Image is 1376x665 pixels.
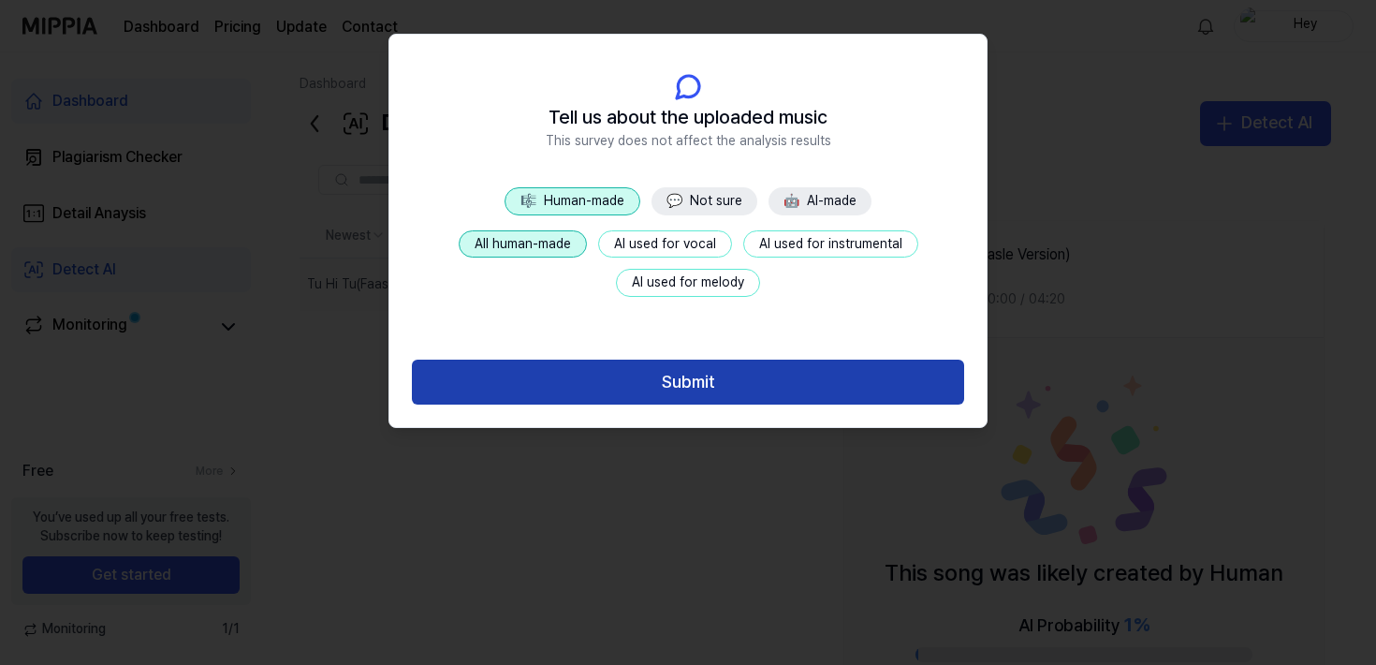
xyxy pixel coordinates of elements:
[505,187,640,215] button: 🎼Human-made
[459,230,587,259] button: All human-made
[769,187,871,215] button: 🤖AI-made
[520,193,536,208] span: 🎼
[546,132,831,151] span: This survey does not affect the analysis results
[549,102,827,132] span: Tell us about the uploaded music
[616,269,760,297] button: AI used for melody
[666,193,682,208] span: 💬
[783,193,799,208] span: 🤖
[598,230,732,259] button: AI used for vocal
[651,187,757,215] button: 💬Not sure
[743,230,918,259] button: AI used for instrumental
[412,360,964,405] button: Submit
